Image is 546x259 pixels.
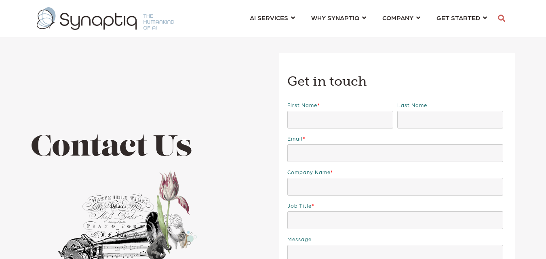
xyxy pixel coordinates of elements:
span: First name [287,102,317,108]
a: WHY SYNAPTIQ [311,10,366,25]
nav: menu [242,4,495,33]
span: AI SERVICES [250,12,288,23]
h3: Get in touch [287,73,508,90]
span: GET STARTED [436,12,480,23]
a: GET STARTED [436,10,487,25]
span: Job Title [287,202,312,208]
span: COMPANY [382,12,413,23]
h1: Contact Us [31,133,267,164]
span: Last name [397,102,427,108]
a: COMPANY [382,10,420,25]
span: WHY SYNAPTIQ [311,12,359,23]
span: Message [287,236,312,242]
img: synaptiq logo-1 [37,7,174,30]
a: AI SERVICES [250,10,295,25]
span: Email [287,135,303,141]
span: Company name [287,169,331,175]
